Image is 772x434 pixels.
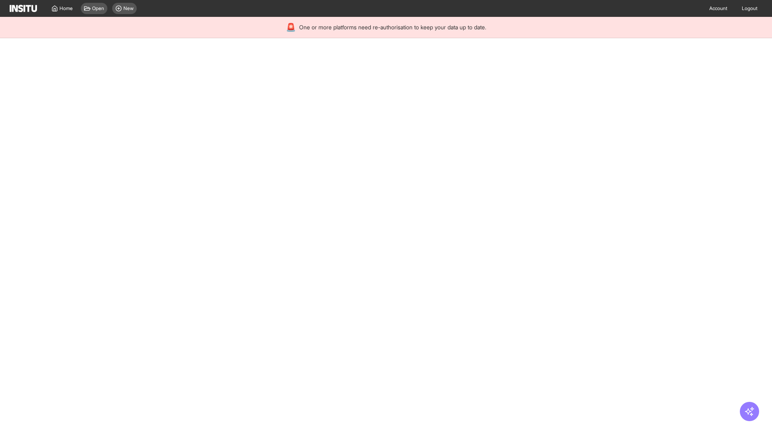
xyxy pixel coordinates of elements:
[123,5,133,12] span: New
[60,5,73,12] span: Home
[299,23,486,31] span: One or more platforms need re-authorisation to keep your data up to date.
[92,5,104,12] span: Open
[10,5,37,12] img: Logo
[286,22,296,33] div: 🚨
